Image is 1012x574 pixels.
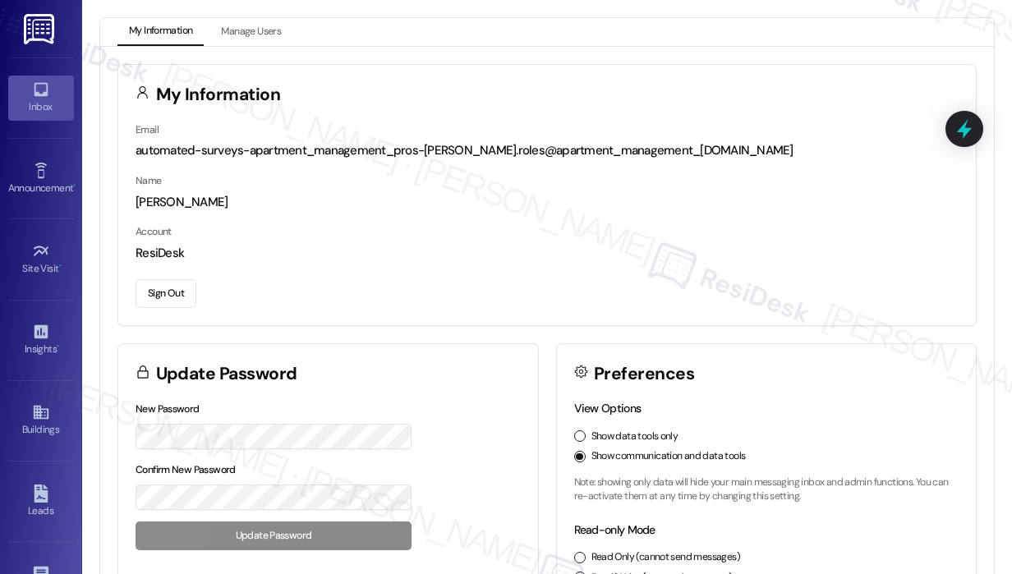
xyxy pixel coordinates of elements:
a: Leads [8,480,74,524]
label: New Password [136,402,200,416]
label: Confirm New Password [136,463,236,476]
label: Email [136,123,159,136]
label: Account [136,225,172,238]
button: My Information [117,18,204,46]
label: Read-only Mode [574,522,655,537]
h3: My Information [156,86,281,103]
a: Insights • [8,318,74,362]
span: • [57,341,59,352]
label: Show communication and data tools [591,449,746,464]
p: Note: showing only data will hide your main messaging inbox and admin functions. You can re-activ... [574,475,959,504]
span: • [73,180,76,191]
img: ResiDesk Logo [24,14,57,44]
label: View Options [574,401,642,416]
a: Site Visit • [8,237,74,282]
h3: Update Password [156,365,297,383]
span: • [59,260,62,272]
label: Name [136,174,162,187]
a: Buildings [8,398,74,443]
label: Read Only (cannot send messages) [591,550,740,565]
button: Sign Out [136,279,196,308]
div: automated-surveys-apartment_management_pros-[PERSON_NAME].roles@apartment_management_[DOMAIN_NAME] [136,142,959,159]
button: Manage Users [209,18,292,46]
div: [PERSON_NAME] [136,194,959,211]
div: ResiDesk [136,245,959,262]
h3: Preferences [594,365,694,383]
label: Show data tools only [591,429,678,444]
a: Inbox [8,76,74,120]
